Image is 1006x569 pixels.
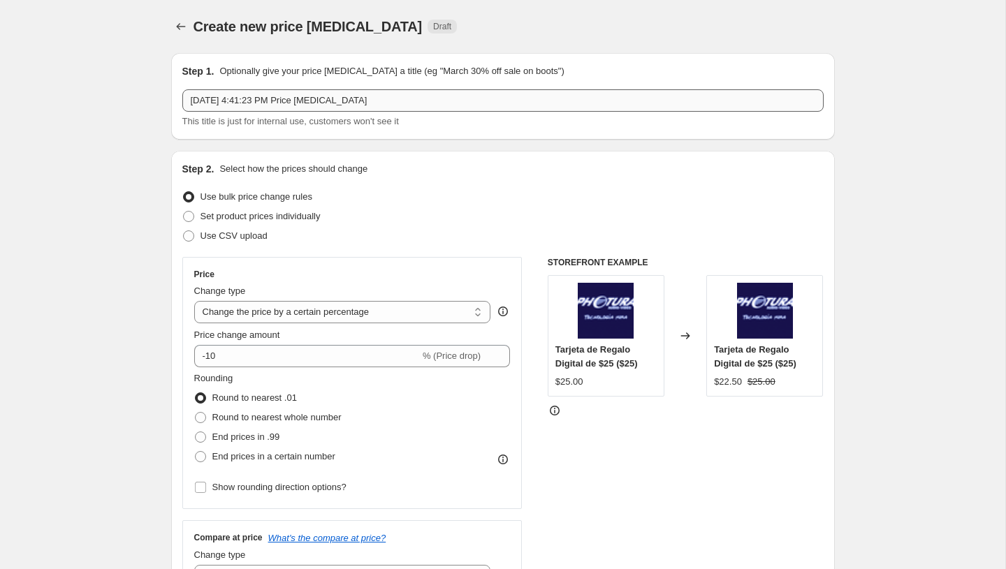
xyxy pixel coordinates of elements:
span: Use CSV upload [201,230,268,241]
div: $22.50 [714,375,742,389]
h6: STOREFRONT EXAMPLE [548,257,824,268]
span: End prices in a certain number [212,451,335,461]
div: $25.00 [555,375,583,389]
span: % (Price drop) [423,350,481,361]
p: Optionally give your price [MEDICAL_DATA] a title (eg "March 30% off sale on boots") [219,64,564,78]
h3: Compare at price [194,532,263,543]
span: Change type [194,549,246,560]
button: Price change jobs [171,17,191,36]
span: Price change amount [194,330,280,340]
span: Set product prices individually [201,211,321,221]
span: Round to nearest whole number [212,412,342,422]
span: Tarjeta de Regalo Digital de $25 ($25) [555,344,638,369]
h3: Price [194,269,214,280]
span: Tarjeta de Regalo Digital de $25 ($25) [714,344,796,369]
span: This title is just for internal use, customers won't see it [182,116,399,126]
span: Rounding [194,373,233,383]
h2: Step 1. [182,64,214,78]
strike: $25.00 [748,375,775,389]
span: Show rounding direction options? [212,482,347,492]
span: Draft [433,21,451,32]
h2: Step 2. [182,162,214,176]
button: What's the compare at price? [268,533,386,543]
input: -15 [194,345,420,367]
span: Create new price [MEDICAL_DATA] [194,19,423,34]
input: 30% off holiday sale [182,89,824,112]
span: Change type [194,286,246,296]
span: Round to nearest .01 [212,392,297,403]
p: Select how the prices should change [219,162,367,176]
span: Use bulk price change rules [201,191,312,202]
div: help [496,304,510,318]
img: Tarjeta_de_Regalo_Neon_25_80x.png [578,283,634,339]
img: Tarjeta_de_Regalo_Neon_25_80x.png [737,283,793,339]
span: End prices in .99 [212,431,280,442]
